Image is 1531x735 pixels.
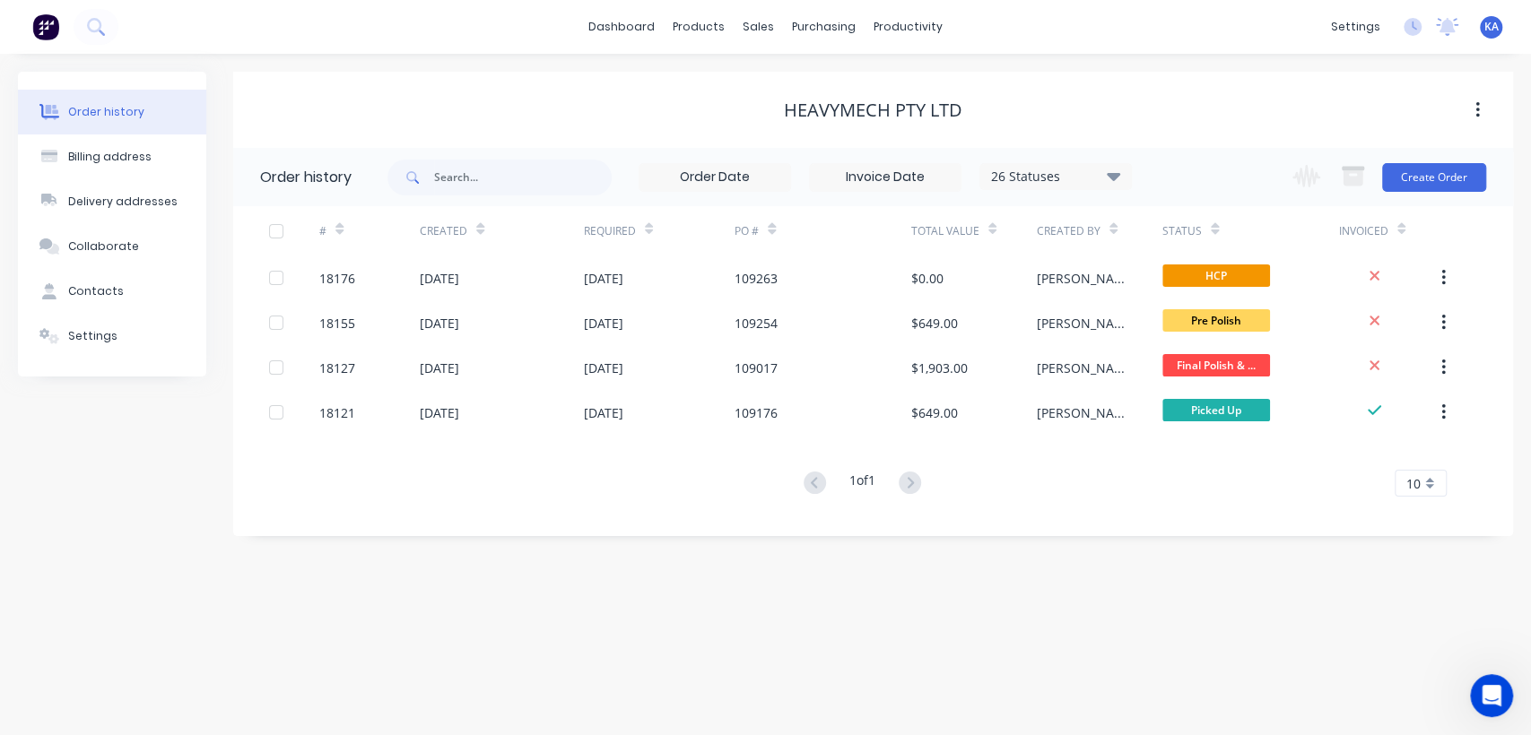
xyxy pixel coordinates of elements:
[319,206,420,255] div: #
[18,179,206,224] button: Delivery addresses
[319,223,326,239] div: #
[735,223,759,239] div: PO #
[584,269,623,288] div: [DATE]
[579,13,664,40] a: dashboard
[420,269,459,288] div: [DATE]
[911,269,944,288] div: $0.00
[734,13,783,40] div: sales
[584,403,623,422] div: [DATE]
[68,328,117,344] div: Settings
[584,223,636,239] div: Required
[584,314,623,333] div: [DATE]
[68,194,178,210] div: Delivery addresses
[1406,474,1421,493] span: 10
[18,314,206,359] button: Settings
[1162,399,1270,421] span: Picked Up
[1339,223,1388,239] div: Invoiced
[68,104,144,120] div: Order history
[68,149,152,165] div: Billing address
[434,160,612,195] input: Search...
[319,269,355,288] div: 18176
[980,167,1131,186] div: 26 Statuses
[783,13,865,40] div: purchasing
[420,403,459,422] div: [DATE]
[1162,223,1202,239] div: Status
[1322,13,1389,40] div: settings
[735,359,778,377] div: 109017
[735,206,910,255] div: PO #
[584,206,735,255] div: Required
[911,206,1037,255] div: Total Value
[1037,206,1162,255] div: Created By
[420,206,583,255] div: Created
[319,314,355,333] div: 18155
[784,99,962,121] div: Heavymech Pty Ltd
[865,13,952,40] div: productivity
[1037,359,1127,377] div: [PERSON_NAME]
[68,283,124,299] div: Contacts
[1037,269,1127,288] div: [PERSON_NAME]
[1470,674,1513,717] iframe: Intercom live chat
[18,90,206,134] button: Order history
[1037,403,1127,422] div: [PERSON_NAME]
[18,269,206,314] button: Contacts
[735,403,778,422] div: 109176
[1162,354,1270,376] span: Final Polish & ...
[911,223,979,239] div: Total Value
[911,359,968,377] div: $1,903.00
[420,314,459,333] div: [DATE]
[1162,309,1270,332] span: Pre Polish
[1484,19,1499,35] span: KA
[735,314,778,333] div: 109254
[911,403,958,422] div: $649.00
[18,224,206,269] button: Collaborate
[68,238,139,255] div: Collaborate
[420,223,467,239] div: Created
[18,134,206,179] button: Billing address
[1339,206,1440,255] div: Invoiced
[1162,206,1338,255] div: Status
[584,359,623,377] div: [DATE]
[32,13,59,40] img: Factory
[319,403,355,422] div: 18121
[1382,163,1486,192] button: Create Order
[664,13,734,40] div: products
[639,164,790,191] input: Order Date
[911,314,958,333] div: $649.00
[810,164,961,191] input: Invoice Date
[1037,223,1100,239] div: Created By
[735,269,778,288] div: 109263
[260,167,352,188] div: Order history
[1037,314,1127,333] div: [PERSON_NAME]
[319,359,355,377] div: 18127
[849,471,875,497] div: 1 of 1
[1162,264,1270,287] span: HCP
[420,359,459,377] div: [DATE]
